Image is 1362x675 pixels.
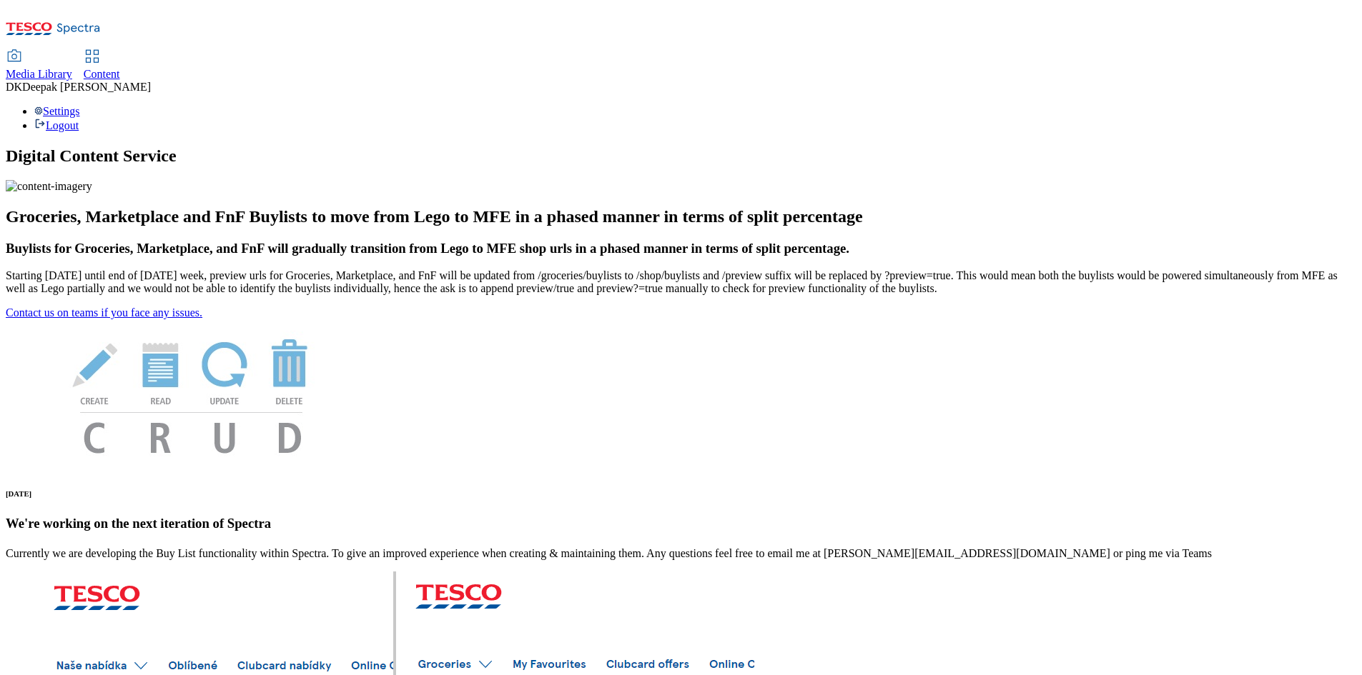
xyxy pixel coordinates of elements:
[6,51,72,81] a: Media Library
[22,81,151,93] span: Deepak [PERSON_NAME]
[6,269,1356,295] p: Starting [DATE] until end of [DATE] week, preview urls for Groceries, Marketplace, and FnF will b...
[6,180,92,193] img: content-imagery
[6,146,1356,166] h1: Digital Content Service
[6,306,202,319] a: Contact us on teams if you face any issues.
[6,319,377,469] img: News Image
[34,105,80,117] a: Settings
[6,241,1356,256] h3: Buylists for Groceries, Marketplace, and FnF will gradually transition from Lego to MFE shop urls...
[6,207,1356,226] h2: Groceries, Marketplace and FnF Buylists to move from Lego to MFE in a phased manner in terms of s...
[34,119,79,131] a: Logout
[84,68,120,80] span: Content
[84,51,120,81] a: Content
[6,68,72,80] span: Media Library
[6,547,1356,560] p: Currently we are developing the Buy List functionality within Spectra. To give an improved experi...
[6,489,1356,498] h6: [DATE]
[6,81,22,93] span: DK
[6,516,1356,531] h3: We're working on the next iteration of Spectra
